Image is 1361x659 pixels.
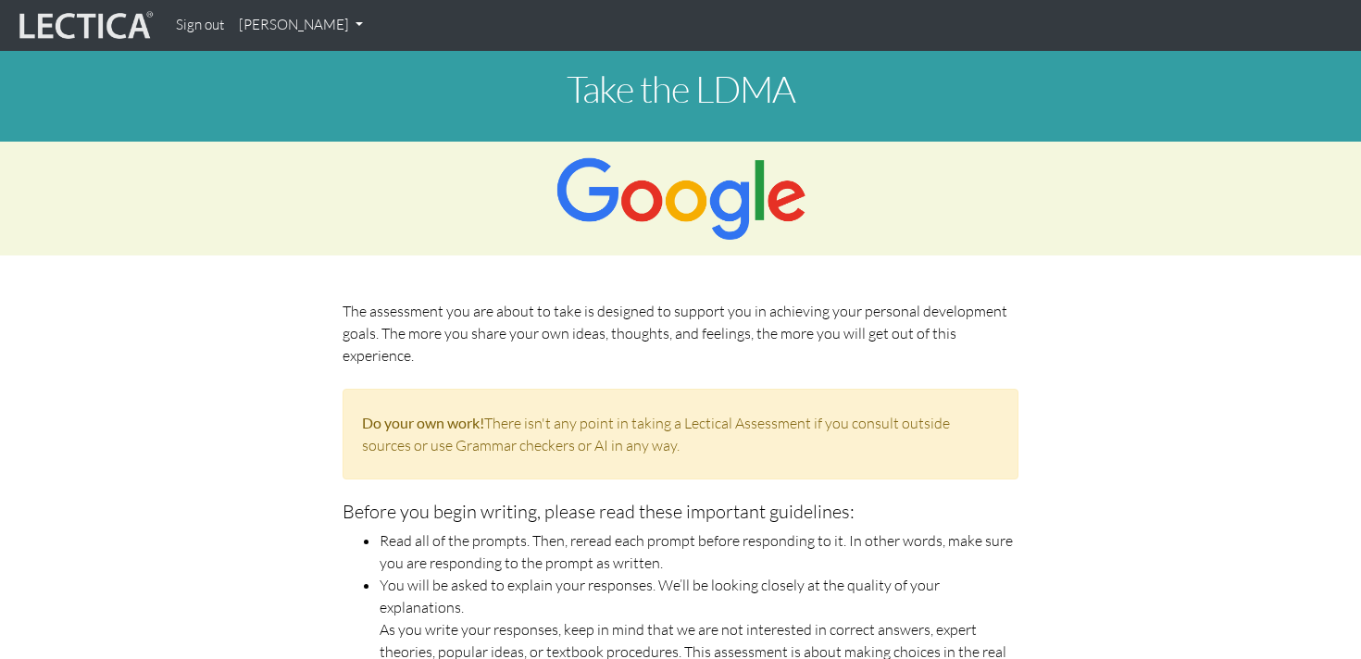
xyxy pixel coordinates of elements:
li: You will be asked to explain your responses. We’ll be looking closely at the quality of your expl... [380,574,1018,618]
img: lecticalive [15,8,154,44]
p: The assessment you are about to take is designed to support you in achieving your personal develo... [343,300,1018,367]
a: Sign out [169,7,231,44]
h5: Before you begin writing, please read these important guidelines: [343,502,1018,522]
strong: Do your own work! [362,414,484,431]
li: Read all of the prompts. Then, reread each prompt before responding to it. In other words, make s... [380,529,1018,574]
div: There isn't any point in taking a Lectical Assessment if you consult outside sources or use Gramm... [343,389,1018,479]
h1: Take the LDMA [167,68,1194,109]
img: Google Logo [555,156,806,241]
a: [PERSON_NAME] [231,7,370,44]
